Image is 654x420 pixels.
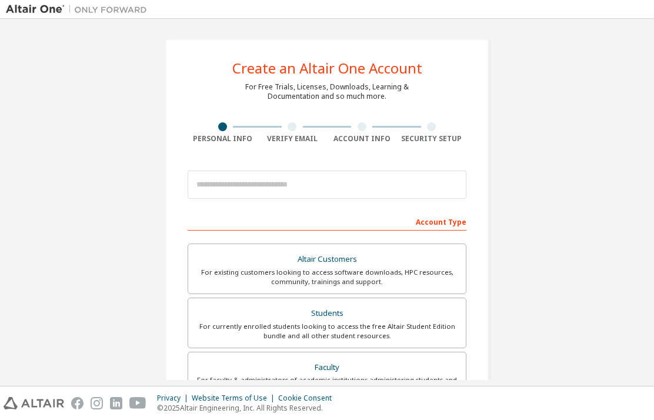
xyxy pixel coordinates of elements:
[195,268,459,286] div: For existing customers looking to access software downloads, HPC resources, community, trainings ...
[245,82,409,101] div: For Free Trials, Licenses, Downloads, Learning & Documentation and so much more.
[188,212,466,231] div: Account Type
[258,134,328,144] div: Verify Email
[195,251,459,268] div: Altair Customers
[4,397,64,409] img: altair_logo.svg
[91,397,103,409] img: instagram.svg
[397,134,467,144] div: Security Setup
[192,394,278,403] div: Website Terms of Use
[278,394,339,403] div: Cookie Consent
[327,134,397,144] div: Account Info
[195,322,459,341] div: For currently enrolled students looking to access the free Altair Student Edition bundle and all ...
[195,375,459,394] div: For faculty & administrators of academic institutions administering students and accessing softwa...
[232,61,422,75] div: Create an Altair One Account
[157,403,339,413] p: © 2025 Altair Engineering, Inc. All Rights Reserved.
[6,4,153,15] img: Altair One
[188,134,258,144] div: Personal Info
[157,394,192,403] div: Privacy
[129,397,146,409] img: youtube.svg
[71,397,84,409] img: facebook.svg
[195,359,459,376] div: Faculty
[110,397,122,409] img: linkedin.svg
[195,305,459,322] div: Students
